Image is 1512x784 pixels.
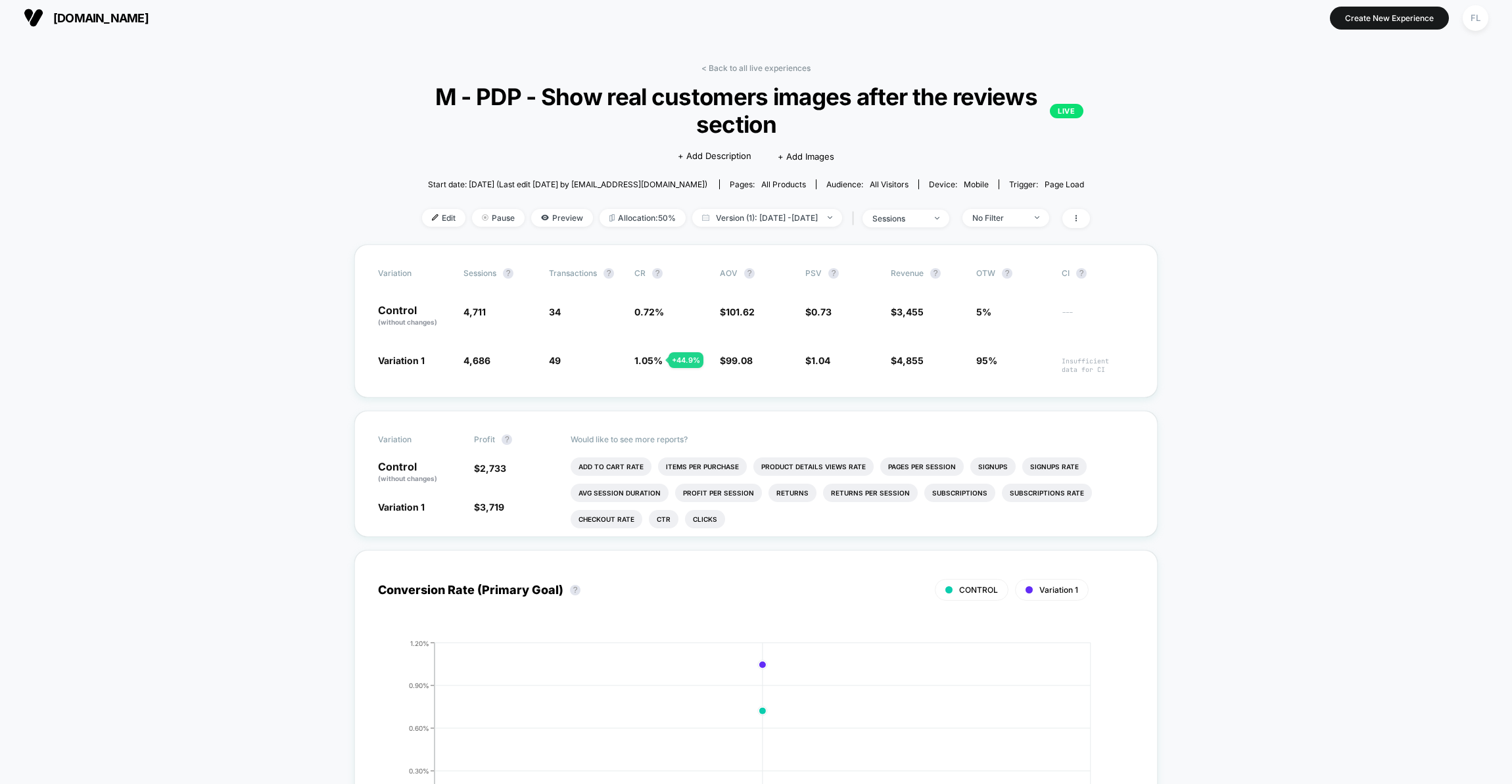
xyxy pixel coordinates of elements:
li: Clicks [685,510,725,528]
button: ? [652,268,663,279]
span: Allocation: 50% [600,209,686,227]
span: PSV [805,268,822,278]
div: FL [1463,5,1488,31]
li: Product Details Views Rate [753,457,874,476]
span: 99.08 [726,355,753,366]
span: 101.62 [726,306,755,317]
li: Returns Per Session [823,484,918,502]
li: Avg Session Duration [571,484,669,502]
span: + Add Description [678,150,751,163]
span: Sessions [463,268,496,278]
button: ? [1002,268,1012,279]
span: $ [805,355,830,366]
div: + 44.9 % [669,352,703,368]
span: Insufficient data for CI [1062,357,1134,374]
span: 4,686 [463,355,490,366]
span: CR [634,268,646,278]
button: ? [744,268,755,279]
tspan: 0.60% [409,724,429,731]
div: Trigger: [1009,179,1084,189]
span: $ [474,501,504,513]
p: LIVE [1050,104,1083,118]
span: $ [805,306,832,317]
img: end [935,217,939,219]
span: [DOMAIN_NAME] [53,11,149,25]
p: Control [378,305,450,327]
img: calendar [702,214,709,221]
span: $ [720,355,753,366]
span: Device: [918,179,999,189]
span: $ [474,463,506,474]
span: 5% [976,306,991,317]
li: Ctr [649,510,678,528]
span: | [849,209,862,228]
li: Pages Per Session [880,457,964,476]
span: 4,855 [897,355,924,366]
span: CI [1062,268,1134,279]
li: Signups Rate [1022,457,1087,476]
span: + Add Images [778,151,834,162]
button: ? [502,434,512,445]
span: 0.72 % [634,306,664,317]
img: end [482,214,488,221]
tspan: 1.20% [410,639,429,647]
div: Audience: [826,179,909,189]
span: 4,711 [463,306,486,317]
button: ? [603,268,614,279]
span: --- [1062,308,1134,327]
button: ? [570,585,580,595]
li: Profit Per Session [675,484,762,502]
span: Preview [531,209,593,227]
li: Returns [768,484,816,502]
img: edit [432,214,438,221]
span: 1.04 [811,355,830,366]
span: Variation [378,434,450,445]
span: mobile [964,179,989,189]
a: < Back to all live experiences [701,63,811,73]
img: Visually logo [24,8,43,28]
span: M - PDP - Show real customers images after the reviews section [429,83,1083,138]
span: Profit [474,434,495,444]
button: ? [930,268,941,279]
span: Revenue [891,268,924,278]
button: FL [1459,5,1492,32]
span: Pause [472,209,525,227]
li: Add To Cart Rate [571,457,651,476]
img: end [828,216,832,219]
span: Variation 1 [1039,585,1078,595]
li: Subscriptions [924,484,995,502]
span: OTW [976,268,1049,279]
span: 49 [549,355,561,366]
img: end [1035,216,1039,219]
span: Variation 1 [378,501,425,513]
button: ? [828,268,839,279]
li: Signups [970,457,1016,476]
span: Version (1): [DATE] - [DATE] [692,209,842,227]
button: ? [1076,268,1087,279]
span: CONTROL [959,585,998,595]
p: Control [378,461,461,484]
button: [DOMAIN_NAME] [20,7,153,28]
button: ? [503,268,513,279]
button: Create New Experience [1330,7,1449,30]
span: Variation [378,268,450,279]
span: 95% [976,355,997,366]
tspan: 0.30% [409,766,429,774]
span: Start date: [DATE] (Last edit [DATE] by [EMAIL_ADDRESS][DOMAIN_NAME]) [428,179,707,189]
span: $ [891,306,924,317]
span: 3,719 [480,501,504,513]
span: 2,733 [480,463,506,474]
span: (without changes) [378,474,437,482]
div: sessions [872,214,925,223]
p: Would like to see more reports? [571,434,1135,444]
span: Edit [422,209,465,227]
li: Items Per Purchase [658,457,747,476]
span: All Visitors [870,179,909,189]
span: all products [761,179,806,189]
img: rebalance [609,214,615,221]
tspan: 0.90% [409,681,429,689]
span: Variation 1 [378,355,425,366]
span: AOV [720,268,738,278]
span: Page Load [1045,179,1084,189]
span: 1.05 % [634,355,663,366]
